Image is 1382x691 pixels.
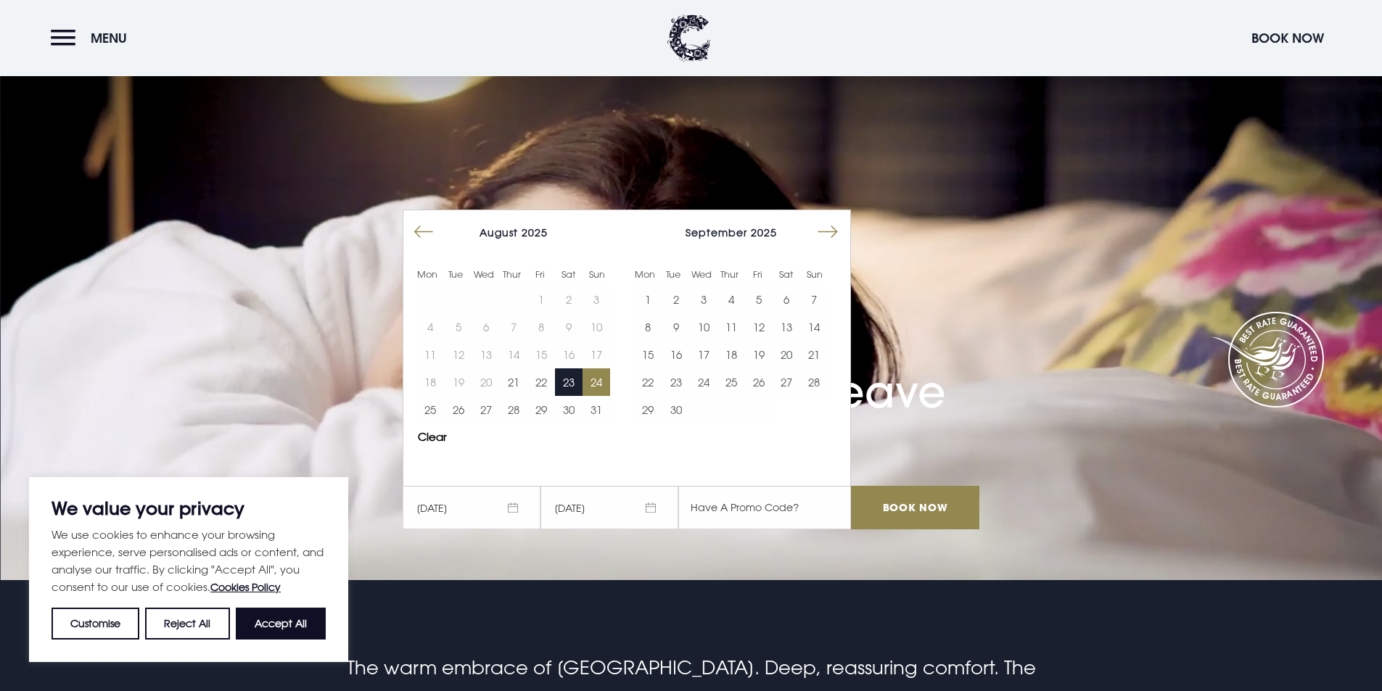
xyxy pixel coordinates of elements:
[751,226,777,239] span: 2025
[472,396,500,423] td: Choose Wednesday, August 27, 2025 as your end date.
[634,396,662,423] button: 29
[662,341,689,368] td: Choose Tuesday, September 16, 2025 as your end date.
[686,226,747,239] span: September
[583,368,610,396] button: 24
[583,396,610,423] td: Choose Sunday, August 31, 2025 as your end date.
[690,341,717,368] button: 17
[717,313,745,341] td: Choose Thursday, September 11, 2025 as your end date.
[814,218,842,246] button: Move forward to switch to the next month.
[773,286,800,313] button: 6
[634,313,662,341] button: 8
[690,286,717,313] td: Choose Wednesday, September 3, 2025 as your end date.
[800,368,828,396] td: Choose Sunday, September 28, 2025 as your end date.
[634,341,662,368] button: 15
[527,368,555,396] td: Choose Friday, August 22, 2025 as your end date.
[717,368,745,396] td: Choose Thursday, September 25, 2025 as your end date.
[745,286,773,313] td: Choose Friday, September 5, 2025 as your end date.
[444,396,472,423] button: 26
[662,368,689,396] button: 23
[500,396,527,423] td: Choose Thursday, August 28, 2025 as your end date.
[745,368,773,396] button: 26
[745,368,773,396] td: Choose Friday, September 26, 2025 as your end date.
[773,313,800,341] button: 13
[555,396,583,423] td: Choose Saturday, August 30, 2025 as your end date.
[52,608,139,640] button: Customise
[678,486,851,529] input: Have A Promo Code?
[773,368,800,396] button: 27
[662,286,689,313] button: 2
[555,368,583,396] td: Choose Saturday, August 23, 2025 as your end date.
[583,396,610,423] button: 31
[745,341,773,368] button: 19
[690,368,717,396] button: 24
[717,368,745,396] button: 25
[773,341,800,368] td: Choose Saturday, September 20, 2025 as your end date.
[634,396,662,423] td: Choose Monday, September 29, 2025 as your end date.
[52,500,326,517] p: We value your privacy
[500,368,527,396] td: Choose Thursday, August 21, 2025 as your end date.
[717,286,745,313] td: Choose Thursday, September 4, 2025 as your end date.
[690,313,717,341] td: Choose Wednesday, September 10, 2025 as your end date.
[500,396,527,423] button: 28
[800,341,828,368] td: Choose Sunday, September 21, 2025 as your end date.
[690,286,717,313] button: 3
[634,368,662,396] button: 22
[634,313,662,341] td: Choose Monday, September 8, 2025 as your end date.
[444,396,472,423] td: Choose Tuesday, August 26, 2025 as your end date.
[745,313,773,341] td: Choose Friday, September 12, 2025 as your end date.
[418,431,447,442] button: Clear
[210,581,281,593] a: Cookies Policy
[745,313,773,341] button: 12
[662,396,689,423] button: 30
[634,368,662,396] td: Choose Monday, September 22, 2025 as your end date.
[236,608,326,640] button: Accept All
[717,313,745,341] button: 11
[773,368,800,396] td: Choose Saturday, September 27, 2025 as your end date.
[555,368,583,396] button: 23
[667,15,711,62] img: Clandeboye Lodge
[527,368,555,396] button: 22
[583,368,610,396] td: Selected. Sunday, August 24, 2025
[145,608,229,640] button: Reject All
[403,486,540,529] span: [DATE]
[500,368,527,396] button: 21
[800,286,828,313] button: 7
[690,341,717,368] td: Choose Wednesday, September 17, 2025 as your end date.
[690,313,717,341] button: 10
[540,486,678,529] span: [DATE]
[522,226,548,239] span: 2025
[480,226,518,239] span: August
[745,341,773,368] td: Choose Friday, September 19, 2025 as your end date.
[634,286,662,313] td: Choose Monday, September 1, 2025 as your end date.
[717,341,745,368] button: 18
[662,313,689,341] td: Choose Tuesday, September 9, 2025 as your end date.
[527,396,555,423] button: 29
[472,396,500,423] button: 27
[634,286,662,313] button: 1
[410,218,437,246] button: Move backward to switch to the previous month.
[416,396,444,423] button: 25
[773,286,800,313] td: Choose Saturday, September 6, 2025 as your end date.
[1244,22,1331,54] button: Book Now
[662,286,689,313] td: Choose Tuesday, September 2, 2025 as your end date.
[634,341,662,368] td: Choose Monday, September 15, 2025 as your end date.
[662,368,689,396] td: Choose Tuesday, September 23, 2025 as your end date.
[662,313,689,341] button: 9
[717,286,745,313] button: 4
[51,22,134,54] button: Menu
[745,286,773,313] button: 5
[800,313,828,341] td: Choose Sunday, September 14, 2025 as your end date.
[662,341,689,368] button: 16
[662,396,689,423] td: Choose Tuesday, September 30, 2025 as your end date.
[527,396,555,423] td: Choose Friday, August 29, 2025 as your end date.
[416,396,444,423] td: Choose Monday, August 25, 2025 as your end date.
[29,477,348,662] div: We value your privacy
[555,396,583,423] button: 30
[800,313,828,341] button: 14
[773,313,800,341] td: Choose Saturday, September 13, 2025 as your end date.
[800,368,828,396] button: 28
[851,486,979,529] input: Book Now
[91,30,127,46] span: Menu
[800,286,828,313] td: Choose Sunday, September 7, 2025 as your end date.
[800,341,828,368] button: 21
